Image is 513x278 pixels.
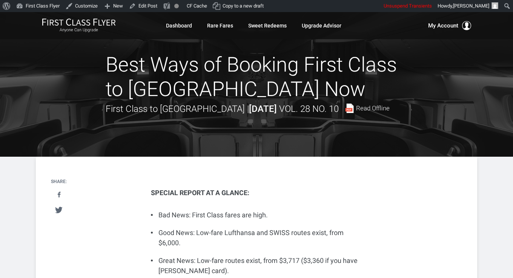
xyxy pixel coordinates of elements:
span: My Account [428,21,458,30]
a: Share [51,188,67,202]
a: Dashboard [166,19,192,32]
li: Bad News: First Class fares are high. [151,210,362,220]
button: My Account [428,21,471,30]
h1: Best Ways of Booking First Class to [GEOGRAPHIC_DATA] Now [106,53,407,102]
li: Good News: Low-fare Lufthansa and SWISS routes exist, from $6,000. [151,228,362,248]
h3: SPECIAL REPORT AT A GLANCE: [151,189,362,197]
h4: Share: [51,179,67,184]
a: First Class FlyerAnyone Can Upgrade [42,18,116,33]
img: pdf-file.svg [345,104,354,113]
a: Read Offline [345,104,390,113]
img: First Class Flyer [42,18,116,26]
a: Upgrade Advisor [302,19,341,32]
span: [PERSON_NAME] [453,3,489,9]
span: Read Offline [356,105,390,112]
a: Tweet [51,203,67,217]
span: Unsuspend Transients [384,3,432,9]
span: Vol. 28 No. 10 [279,104,339,114]
a: Sweet Redeems [248,19,287,32]
a: Rare Fares [207,19,233,32]
div: First Class to [GEOGRAPHIC_DATA] | [106,102,390,116]
strong: [DATE] [249,104,277,114]
li: Great News: Low-fare routes exist, from $3,717 ($3,360 if you have [PERSON_NAME] card). [151,255,362,276]
small: Anyone Can Upgrade [42,27,116,33]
